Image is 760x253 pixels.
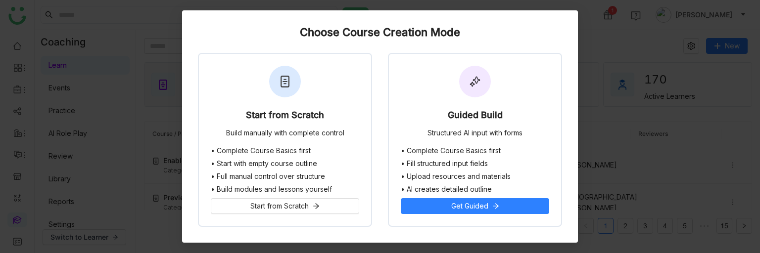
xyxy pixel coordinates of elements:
[211,160,359,168] li: • Start with empty course outline
[250,201,309,211] span: Start from Scratch
[211,172,359,180] li: • Full manual control over structure
[211,198,359,214] button: Start from Scratch
[211,185,359,193] li: • Build modules and lessons yourself
[401,185,549,193] li: • AI creates detailed outline
[551,10,578,37] button: Close
[401,172,549,180] li: • Upload resources and materials
[401,160,549,168] li: • Fill structured input fields
[401,147,549,155] li: • Complete Course Basics first
[198,26,562,38] div: Choose Course Creation Mode
[451,201,488,211] span: Get Guided
[246,110,324,124] div: Start from Scratch
[427,129,522,139] div: Structured AI input with forms
[448,110,503,124] div: Guided Build
[226,129,344,139] div: Build manually with complete control
[211,147,359,155] li: • Complete Course Basics first
[401,198,549,214] button: Get Guided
